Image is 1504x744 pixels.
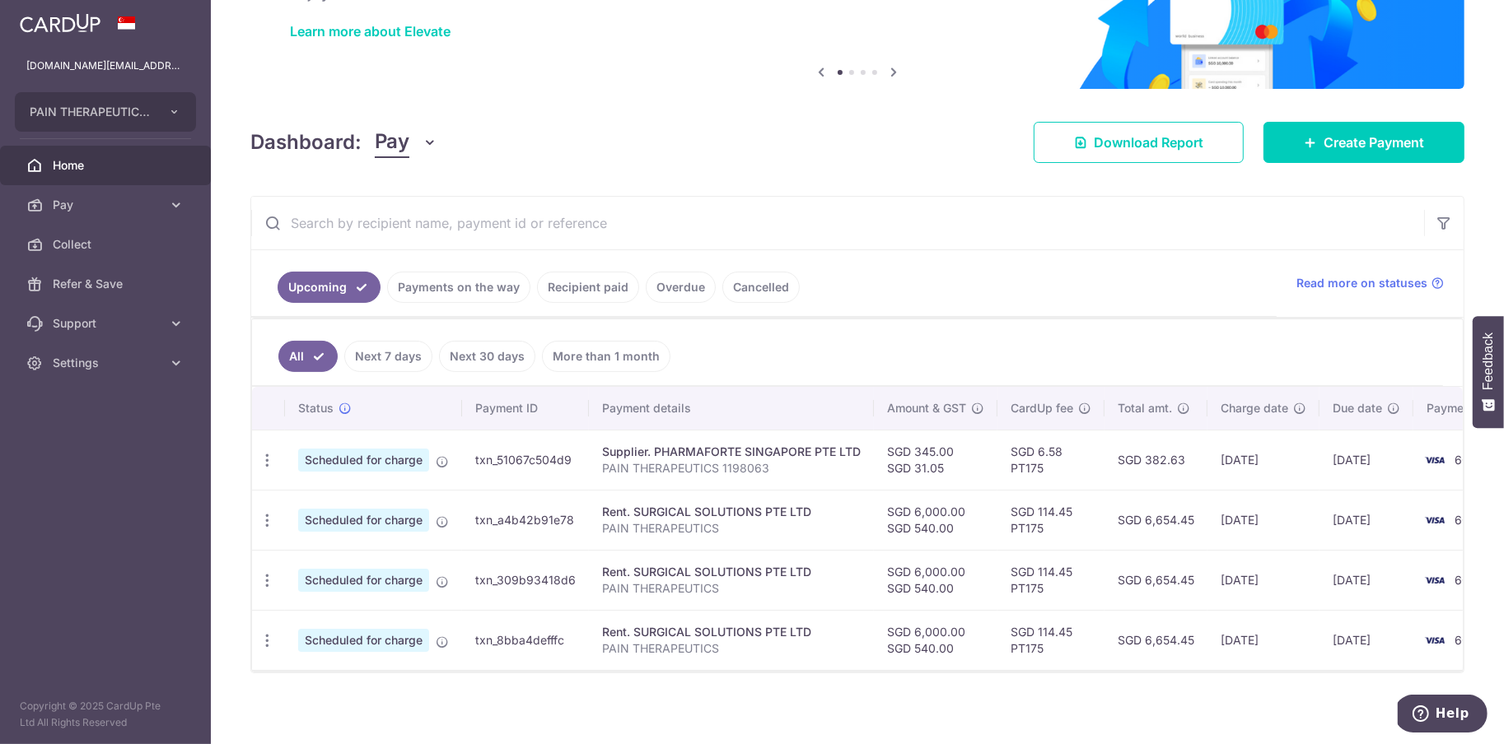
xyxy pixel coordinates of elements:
img: Bank Card [1418,570,1451,590]
td: [DATE] [1320,610,1413,670]
span: Scheduled for charge [298,449,429,472]
td: SGD 6,000.00 SGD 540.00 [874,550,997,610]
span: Status [298,400,334,416]
a: Learn more about Elevate [290,23,451,40]
td: SGD 6,654.45 [1105,550,1207,610]
span: 6600 [1455,453,1484,467]
td: SGD 114.45 PT175 [997,490,1105,550]
a: More than 1 month [542,341,670,372]
span: Support [53,315,161,332]
td: SGD 114.45 PT175 [997,610,1105,670]
span: Scheduled for charge [298,509,429,532]
span: 6600 [1455,573,1484,587]
td: [DATE] [1207,550,1320,610]
span: PAIN THERAPEUTICS PTE. LTD. [30,104,152,120]
span: 6600 [1455,513,1484,527]
span: Charge date [1221,400,1288,416]
a: Upcoming [278,272,381,303]
p: PAIN THERAPEUTICS [602,580,861,597]
button: Feedback - Show survey [1473,316,1504,428]
a: Next 7 days [344,341,432,372]
th: Payment details [589,387,874,430]
td: [DATE] [1207,430,1320,490]
td: SGD 6,654.45 [1105,490,1207,550]
span: Settings [53,355,161,371]
span: Due date [1333,400,1382,416]
td: [DATE] [1320,550,1413,610]
span: Feedback [1481,332,1496,390]
span: Read more on statuses [1296,275,1427,291]
a: Read more on statuses [1296,275,1444,291]
span: Scheduled for charge [298,569,429,592]
th: Payment ID [462,387,589,430]
td: SGD 6.58 PT175 [997,430,1105,490]
div: Rent. SURGICAL SOLUTIONS PTE LTD [602,504,861,520]
span: Refer & Save [53,276,161,292]
span: Create Payment [1324,133,1424,152]
img: Bank Card [1418,510,1451,530]
td: SGD 114.45 PT175 [997,550,1105,610]
span: Pay [375,127,409,158]
td: [DATE] [1207,490,1320,550]
td: SGD 345.00 SGD 31.05 [874,430,997,490]
td: SGD 382.63 [1105,430,1207,490]
h4: Dashboard: [250,128,362,157]
span: Amount & GST [887,400,966,416]
a: Cancelled [722,272,800,303]
a: Payments on the way [387,272,530,303]
div: Supplier. PHARMAFORTE SINGAPORE PTE LTD [602,444,861,460]
a: Download Report [1034,122,1244,163]
td: txn_51067c504d9 [462,430,589,490]
td: [DATE] [1320,490,1413,550]
a: All [278,341,338,372]
span: Total amt. [1118,400,1172,416]
span: CardUp fee [1011,400,1073,416]
span: Home [53,157,161,174]
span: Pay [53,197,161,213]
img: Bank Card [1418,450,1451,470]
td: txn_a4b42b91e78 [462,490,589,550]
p: PAIN THERAPEUTICS 1198063 [602,460,861,477]
td: txn_8bba4defffc [462,610,589,670]
a: Create Payment [1263,122,1464,163]
img: CardUp [20,13,100,33]
a: Next 30 days [439,341,535,372]
a: Recipient paid [537,272,639,303]
button: PAIN THERAPEUTICS PTE. LTD. [15,92,196,132]
p: PAIN THERAPEUTICS [602,520,861,537]
td: SGD 6,000.00 SGD 540.00 [874,490,997,550]
input: Search by recipient name, payment id or reference [251,197,1424,249]
td: txn_309b93418d6 [462,550,589,610]
button: Pay [375,127,438,158]
td: SGD 6,654.45 [1105,610,1207,670]
span: 6600 [1455,633,1484,647]
a: Overdue [646,272,716,303]
p: [DOMAIN_NAME][EMAIL_ADDRESS][DOMAIN_NAME] [26,58,184,74]
div: Rent. SURGICAL SOLUTIONS PTE LTD [602,624,861,640]
span: Download Report [1094,133,1203,152]
p: PAIN THERAPEUTICS [602,640,861,657]
td: [DATE] [1207,610,1320,670]
td: [DATE] [1320,430,1413,490]
div: Rent. SURGICAL SOLUTIONS PTE LTD [602,564,861,580]
img: Bank Card [1418,630,1451,650]
span: Collect [53,236,161,253]
td: SGD 6,000.00 SGD 540.00 [874,610,997,670]
iframe: Opens a widget where you can find more information [1398,695,1488,736]
span: Scheduled for charge [298,629,429,652]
